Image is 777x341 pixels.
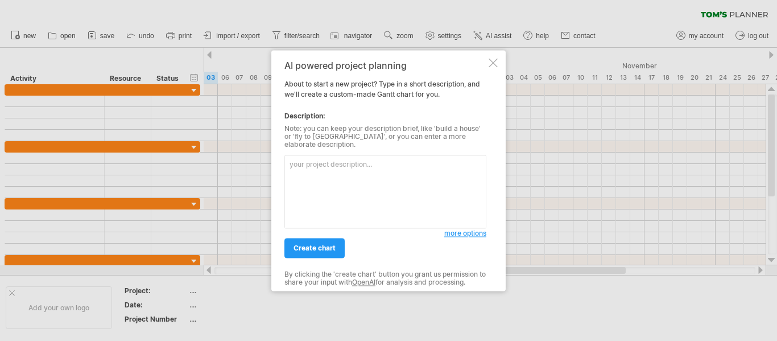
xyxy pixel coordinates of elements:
[444,229,486,237] span: more options
[284,60,486,281] div: About to start a new project? Type in a short description, and we'll create a custom-made Gantt c...
[284,125,486,149] div: Note: you can keep your description brief, like 'build a house' or 'fly to [GEOGRAPHIC_DATA]', or...
[284,60,486,71] div: AI powered project planning
[444,228,486,239] a: more options
[284,270,486,287] div: By clicking the 'create chart' button you grant us permission to share your input with for analys...
[284,111,486,121] div: Description:
[294,244,336,252] span: create chart
[352,278,375,287] a: OpenAI
[284,238,345,258] a: create chart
